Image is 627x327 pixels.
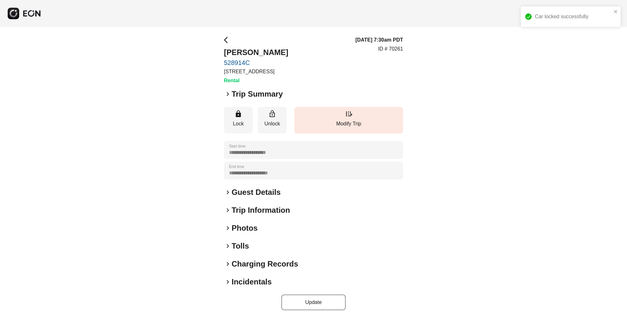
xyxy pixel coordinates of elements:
button: Lock [224,107,253,133]
p: ID # 70261 [378,45,403,53]
button: Modify Trip [294,107,403,133]
p: Modify Trip [298,120,400,128]
h3: [DATE] 7:30am PDT [355,36,403,44]
p: Unlock [261,120,283,128]
span: lock [234,110,242,118]
h2: Incidentals [232,277,272,287]
span: keyboard_arrow_right [224,188,232,196]
h2: Tolls [232,241,249,251]
span: keyboard_arrow_right [224,206,232,214]
a: 528914C [224,59,288,67]
h2: Photos [232,223,258,233]
h2: Guest Details [232,187,281,197]
span: keyboard_arrow_right [224,260,232,268]
span: keyboard_arrow_right [224,224,232,232]
p: Lock [227,120,250,128]
h3: Rental [224,77,288,84]
h2: Trip Information [232,205,290,215]
h2: Charging Records [232,259,298,269]
div: Car locked successfully [535,13,612,20]
p: [STREET_ADDRESS] [224,68,288,76]
span: keyboard_arrow_right [224,242,232,250]
span: keyboard_arrow_right [224,90,232,98]
span: arrow_back_ios [224,36,232,44]
h2: [PERSON_NAME] [224,47,288,58]
span: lock_open [268,110,276,118]
button: Update [282,295,345,310]
span: edit_road [345,110,353,118]
button: close [614,9,618,14]
button: Unlock [258,107,287,133]
h2: Trip Summary [232,89,283,99]
span: keyboard_arrow_right [224,278,232,286]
